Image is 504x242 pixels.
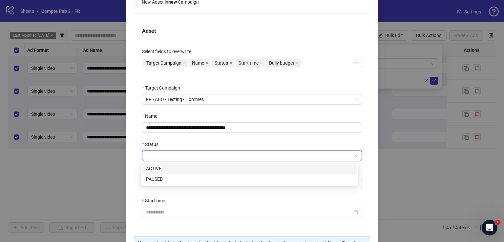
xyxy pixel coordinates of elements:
[146,94,358,104] span: FR - ABO - Testing - Hommes
[239,59,259,67] span: Start time
[183,61,186,65] span: close
[142,112,161,120] label: Name
[192,59,204,67] span: Name
[212,59,234,67] span: Status
[142,48,196,55] label: Select fields to overwrite
[269,59,294,67] span: Daily budget
[146,175,353,183] div: PAUSED
[142,84,184,91] label: Target Campaign
[266,59,301,67] span: Daily budget
[142,174,357,184] div: PAUSED
[189,59,210,67] span: Name
[482,220,497,235] iframe: Intercom live chat
[142,163,357,174] div: ACTIVE
[142,197,169,204] label: Start time
[215,59,228,67] span: Status
[142,27,362,35] div: Adset
[146,209,352,216] input: Start time
[143,59,188,67] span: Target Campaign
[236,59,265,67] span: Start time
[142,122,362,133] input: Name
[142,141,163,148] label: Status
[296,61,299,65] span: close
[146,59,181,67] span: Target Campaign
[495,220,500,225] span: 1
[205,61,209,65] span: close
[146,165,353,172] div: ACTIVE
[260,61,263,65] span: close
[229,61,233,65] span: close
